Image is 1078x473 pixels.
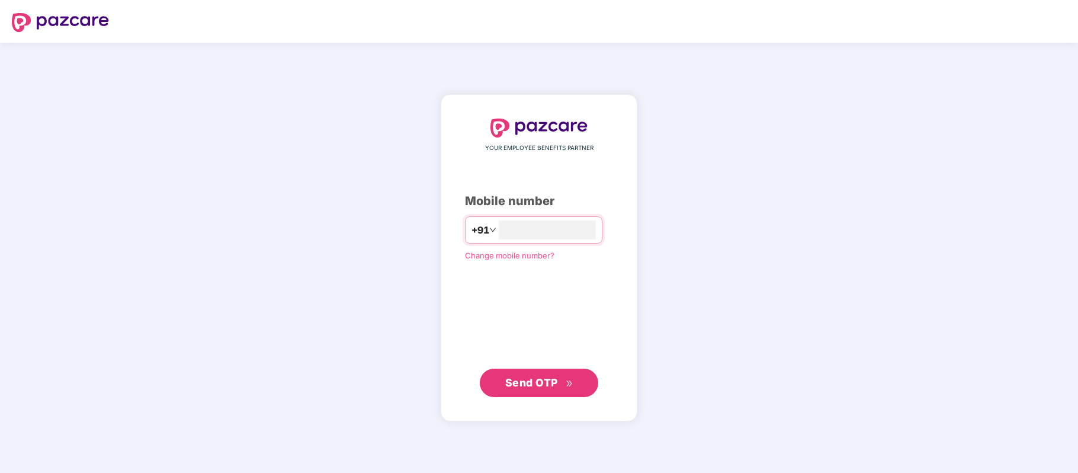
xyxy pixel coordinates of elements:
div: Mobile number [465,192,613,210]
span: +91 [471,223,489,238]
span: down [489,226,496,234]
span: YOUR EMPLOYEE BENEFITS PARTNER [485,143,593,153]
button: Send OTPdouble-right [480,369,598,397]
a: Change mobile number? [465,251,554,260]
img: logo [490,119,588,138]
span: double-right [566,380,573,388]
span: Send OTP [505,376,558,389]
img: logo [12,13,109,32]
